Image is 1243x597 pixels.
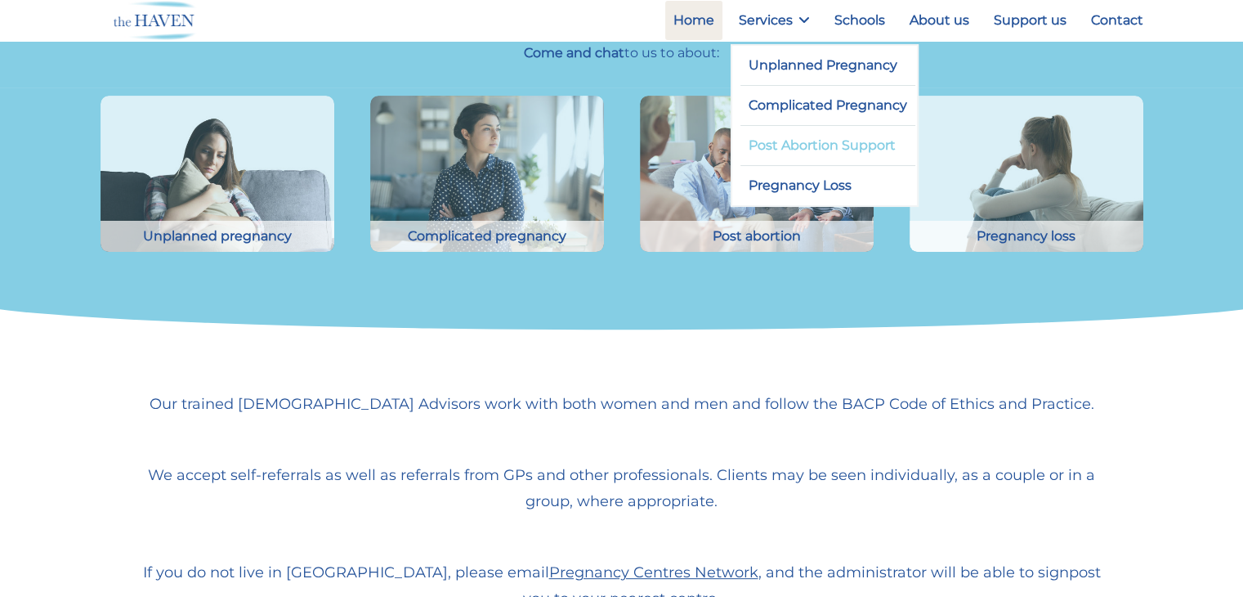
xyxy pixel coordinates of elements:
a: Schools [826,1,893,40]
a: Home [665,1,722,40]
a: Support us [986,1,1075,40]
div: Pregnancy loss [910,221,1143,252]
a: Contact [1083,1,1151,40]
div: Complicated pregnancy [370,221,604,252]
a: Pregnancy Loss [740,166,916,205]
p: Our trained [DEMOGRAPHIC_DATA] Advisors work with both women and men and follow the BACP Code of ... [133,391,1111,417]
img: Young couple in crisis trying solve problem during counselling [640,96,874,252]
strong: Come and chat [524,45,624,61]
div: Post abortion [640,221,874,252]
a: Young couple in crisis trying solve problem during counselling Post abortion [640,240,874,255]
img: Young woman discussing pregnancy problems with counsellor [370,96,604,252]
a: Complicated Pregnancy [740,86,916,125]
a: Services [731,1,818,40]
img: Front view of a sad girl embracing a pillow sitting on a couch [101,96,334,252]
a: Front view of a sad girl embracing a pillow sitting on a couch Unplanned pregnancy [101,240,334,255]
p: We accept self-referrals as well as referrals from GPs and other professionals. Clients may be se... [133,462,1111,514]
a: Side view young woman looking away at window sitting on couch at home Pregnancy loss [910,240,1143,255]
div: Unplanned pregnancy [101,221,334,252]
a: Pregnancy Centres Network [549,563,758,581]
a: Unplanned Pregnancy [740,46,916,85]
a: Young woman discussing pregnancy problems with counsellor Complicated pregnancy [370,240,604,255]
a: Post Abortion Support [740,126,916,165]
a: About us [901,1,977,40]
img: Side view young woman looking away at window sitting on couch at home [910,96,1143,252]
